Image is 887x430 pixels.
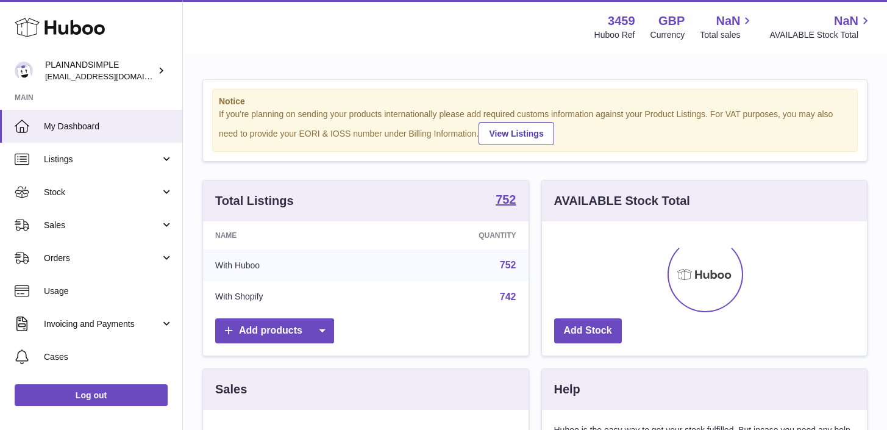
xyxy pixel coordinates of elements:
img: duco@plainandsimple.com [15,62,33,80]
a: Log out [15,384,168,406]
div: If you're planning on sending your products internationally please add required customs informati... [219,109,851,145]
div: Huboo Ref [594,29,635,41]
span: Cases [44,351,173,363]
th: Name [203,221,379,249]
span: Stock [44,187,160,198]
a: Add Stock [554,318,622,343]
div: PLAINANDSIMPLE [45,59,155,82]
h3: Total Listings [215,193,294,209]
span: Total sales [700,29,754,41]
span: [EMAIL_ADDRESS][DOMAIN_NAME] [45,71,179,81]
span: Usage [44,285,173,297]
a: Add products [215,318,334,343]
span: My Dashboard [44,121,173,132]
span: Sales [44,220,160,231]
strong: Notice [219,96,851,107]
h3: Sales [215,381,247,398]
a: 752 [500,260,516,270]
strong: 752 [496,193,516,206]
td: With Shopify [203,281,379,313]
span: Invoicing and Payments [44,318,160,330]
a: NaN AVAILABLE Stock Total [769,13,872,41]
a: View Listings [479,122,554,145]
a: 742 [500,292,516,302]
td: With Huboo [203,249,379,281]
span: Orders [44,253,160,264]
h3: Help [554,381,580,398]
span: NaN [834,13,858,29]
h3: AVAILABLE Stock Total [554,193,690,209]
span: AVAILABLE Stock Total [769,29,872,41]
div: Currency [650,29,685,41]
a: NaN Total sales [700,13,754,41]
strong: 3459 [608,13,635,29]
strong: GBP [658,13,685,29]
th: Quantity [379,221,529,249]
span: NaN [716,13,740,29]
a: 752 [496,193,516,208]
span: Listings [44,154,160,165]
